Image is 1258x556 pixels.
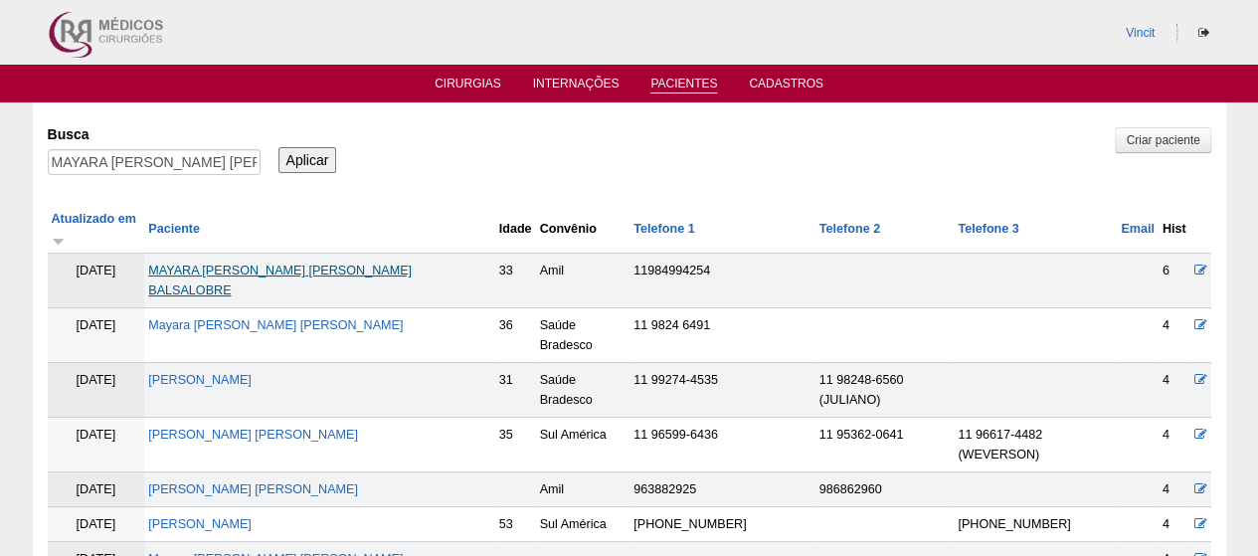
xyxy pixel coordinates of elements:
td: 35 [495,418,536,472]
a: Cirurgias [435,77,501,96]
td: 4 [1159,507,1190,542]
a: Telefone 3 [958,222,1018,236]
td: Sul América [535,507,629,542]
td: 4 [1159,363,1190,418]
a: Criar paciente [1115,127,1210,153]
td: 4 [1159,472,1190,507]
td: 11984994254 [629,254,814,308]
td: Saúde Bradesco [535,363,629,418]
a: Internações [533,77,620,96]
td: 53 [495,507,536,542]
td: 11 96617-4482 (WEVERSON) [954,418,1117,472]
td: [PHONE_NUMBER] [629,507,814,542]
a: Telefone 1 [633,222,694,236]
a: Vincit [1126,26,1155,40]
th: Idade [495,205,536,254]
i: Sair [1198,27,1209,39]
td: 6 [1159,254,1190,308]
a: Email [1121,222,1155,236]
a: [PERSON_NAME] [PERSON_NAME] [148,428,358,442]
a: [PERSON_NAME] [148,373,252,387]
td: 11 9824 6491 [629,308,814,363]
td: 33 [495,254,536,308]
a: [PERSON_NAME] [PERSON_NAME] [148,482,358,496]
td: [PHONE_NUMBER] [954,507,1117,542]
td: 11 96599-6436 [629,418,814,472]
td: Sul América [535,418,629,472]
td: 963882925 [629,472,814,507]
td: 31 [495,363,536,418]
a: [PERSON_NAME] [148,517,252,531]
td: [DATE] [48,363,145,418]
td: 11 99274-4535 [629,363,814,418]
td: Amil [535,472,629,507]
img: ordem crescente [52,234,65,247]
td: [DATE] [48,472,145,507]
a: Pacientes [650,77,717,93]
td: 4 [1159,308,1190,363]
td: 4 [1159,418,1190,472]
td: 11 95362-0641 [815,418,955,472]
a: Paciente [148,222,200,236]
td: [DATE] [48,254,145,308]
th: Convênio [535,205,629,254]
a: Mayara [PERSON_NAME] [PERSON_NAME] [148,318,403,332]
td: 36 [495,308,536,363]
a: Telefone 2 [819,222,880,236]
td: [DATE] [48,418,145,472]
input: Digite os termos que você deseja procurar. [48,149,261,175]
input: Aplicar [278,147,337,173]
td: Saúde Bradesco [535,308,629,363]
td: Amil [535,254,629,308]
th: Hist [1159,205,1190,254]
td: [DATE] [48,507,145,542]
label: Busca [48,124,261,144]
td: [DATE] [48,308,145,363]
td: 986862960 [815,472,955,507]
a: Atualizado em [52,212,136,246]
a: Cadastros [749,77,823,96]
td: 11 98248-6560 (JULIANO) [815,363,955,418]
a: MAYARA [PERSON_NAME] [PERSON_NAME] BALSALOBRE [148,264,412,297]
